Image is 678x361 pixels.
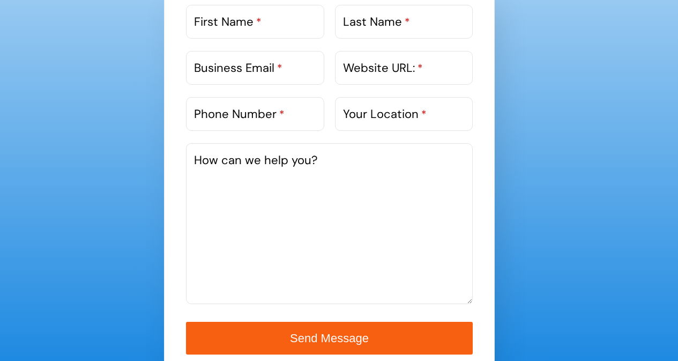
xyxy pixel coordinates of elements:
label: Phone Number [194,105,285,123]
label: First Name [194,13,262,31]
label: Business Email [194,59,282,77]
label: Your Location [343,105,427,123]
span: Send Message [290,331,369,345]
button: Send Message [186,322,473,355]
label: Website URL: [343,59,423,77]
label: Last Name [343,13,410,31]
label: How can we help you? [194,151,318,169]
